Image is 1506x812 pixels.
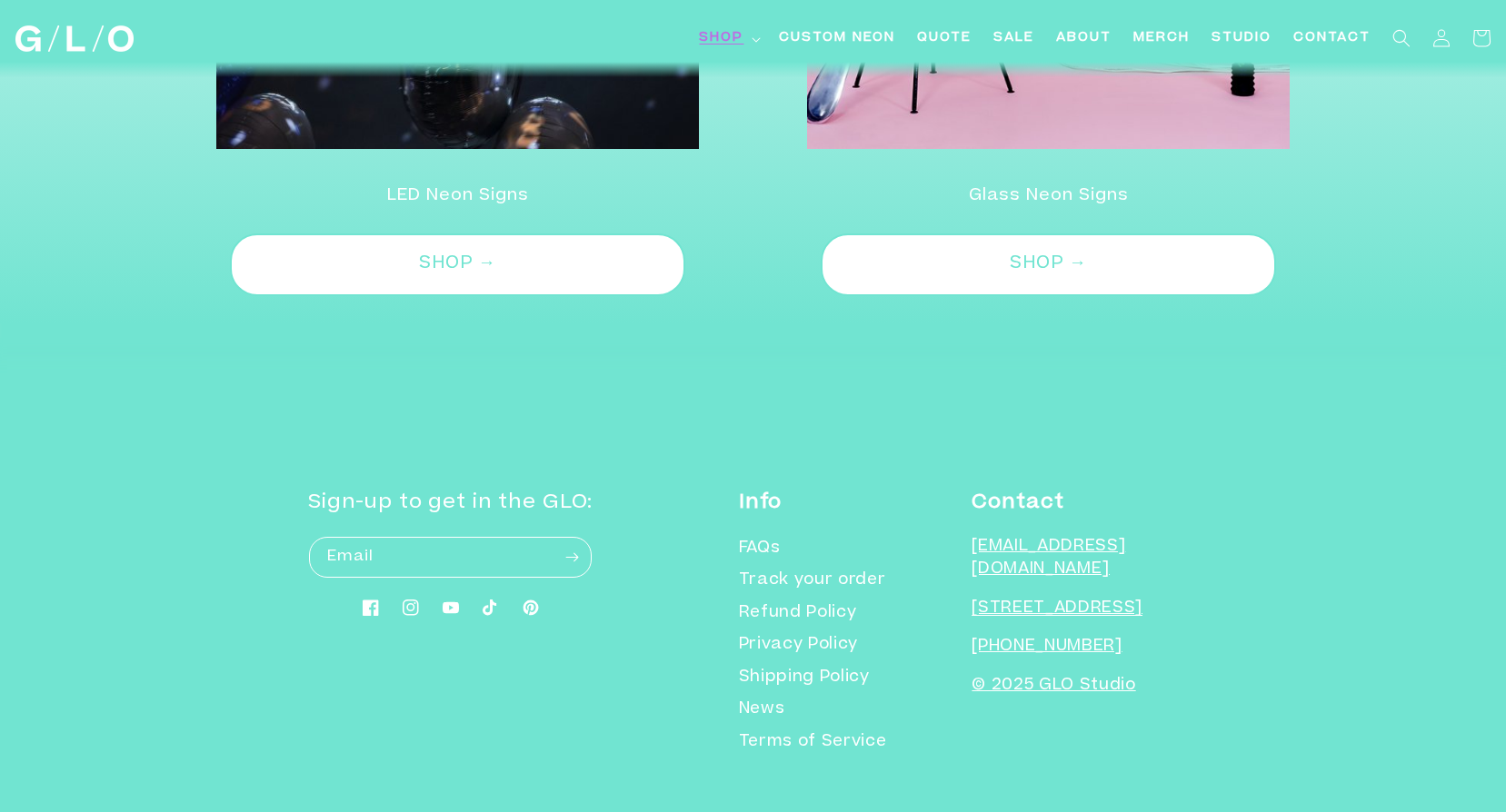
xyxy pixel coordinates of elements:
[972,675,1198,698] p: © 2025 GLO Studio
[688,18,768,59] summary: Shop
[739,598,857,630] a: Refund Policy
[1381,18,1421,58] summary: Search
[1045,18,1122,59] a: About
[739,565,886,598] a: Track your order
[8,19,140,59] a: GLO Studio
[768,18,906,59] a: Custom Neon
[1201,18,1282,59] a: Studio
[972,536,1198,582] p: [EMAIL_ADDRESS][DOMAIN_NAME]
[993,29,1034,48] span: SALE
[982,18,1045,59] a: SALE
[1056,29,1112,48] span: About
[699,29,743,48] span: Shop
[739,629,858,662] a: Privacy Policy
[1293,29,1371,48] span: Contact
[552,536,592,579] button: Subscribe
[821,233,1277,296] a: SHOP →
[906,18,982,59] a: Quote
[781,182,1317,211] h2: Glass Neon Signs
[308,489,593,518] h2: Sign-up to get in the GLO:
[1282,18,1381,59] a: Contact
[972,493,1063,513] strong: Contact
[230,233,686,296] a: SHOP →
[739,694,785,727] a: News
[779,29,895,48] span: Custom Neon
[1212,29,1272,48] span: Studio
[739,538,781,566] a: FAQs
[1122,18,1201,59] a: Merch
[309,537,592,578] input: Email
[917,29,972,48] span: Quote
[1133,29,1190,48] span: Merch
[972,601,1142,617] a: [STREET_ADDRESS]
[190,182,726,211] h2: LED Neon Signs
[972,636,1198,659] p: [PHONE_NUMBER]
[739,493,782,513] strong: Info
[739,662,870,695] a: Shipping Policy
[15,25,134,52] img: GLO Studio
[739,727,887,759] a: Terms of Service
